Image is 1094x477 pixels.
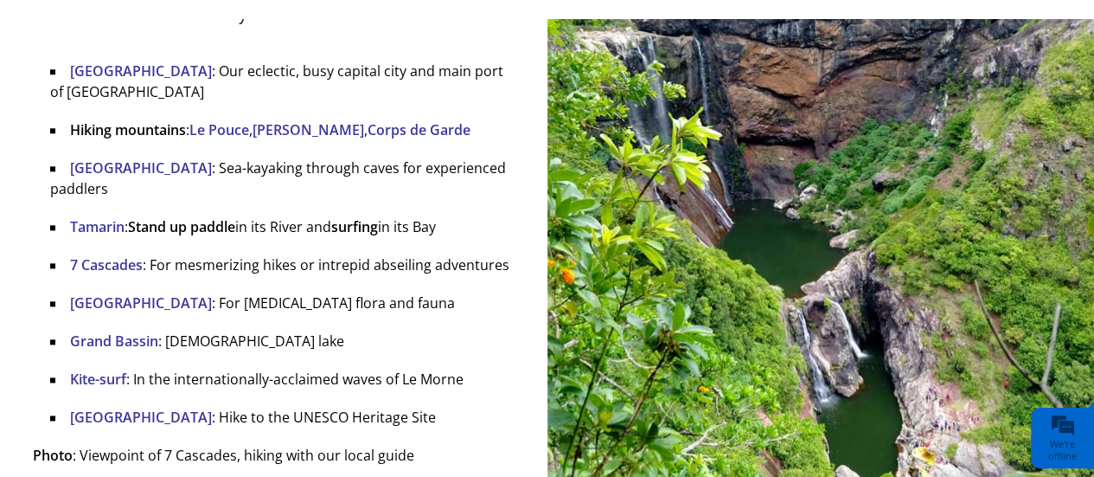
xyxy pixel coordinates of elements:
[70,293,212,313] a: [GEOGRAPHIC_DATA]
[50,158,515,199] li: : Sea-kayaking through caves for experienced paddlers
[50,293,515,313] li: : For [MEDICAL_DATA] flora and fauna
[50,331,515,351] li: : [DEMOGRAPHIC_DATA] lake
[70,217,125,236] a: Tamarin
[50,61,515,102] li: : Our eclectic, busy capital city and main port of [GEOGRAPHIC_DATA]
[70,370,126,389] a: Kite-surf
[50,407,515,428] li: : Hike to the UNESCO Heritage Site
[331,217,378,236] strong: surfing
[70,332,158,351] a: Grand Bassin
[189,120,249,139] a: Le Pouce
[284,9,325,50] div: Minimize live chat window
[33,445,515,466] p: : Viewpoint of 7 Cascades, hiking with our local guide
[70,120,186,139] strong: Hiking mountains
[33,446,73,465] strong: Photo
[253,120,364,139] a: [PERSON_NAME]
[116,91,317,113] div: Leave a message
[19,89,45,115] div: Navigation go back
[70,61,212,81] a: [GEOGRAPHIC_DATA]
[50,216,515,237] li: : in its River and in its Bay
[22,160,316,198] input: Enter your last name
[253,364,314,388] em: Submit
[70,158,212,177] a: [GEOGRAPHIC_DATA]
[50,119,515,140] li: : , ,
[50,369,515,390] li: : In the internationally-acclaimed waves of Le Morne
[50,255,515,275] li: : For mesmerizing hikes or intrepid abseiling adventures
[368,120,470,139] a: Corps de Garde
[22,262,316,351] textarea: Type your message and click 'Submit'
[70,255,143,274] a: 7 Cascades
[22,211,316,249] input: Enter your email address
[1035,438,1090,462] div: We're offline
[128,217,235,236] strong: Stand up paddle
[70,408,212,427] a: [GEOGRAPHIC_DATA]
